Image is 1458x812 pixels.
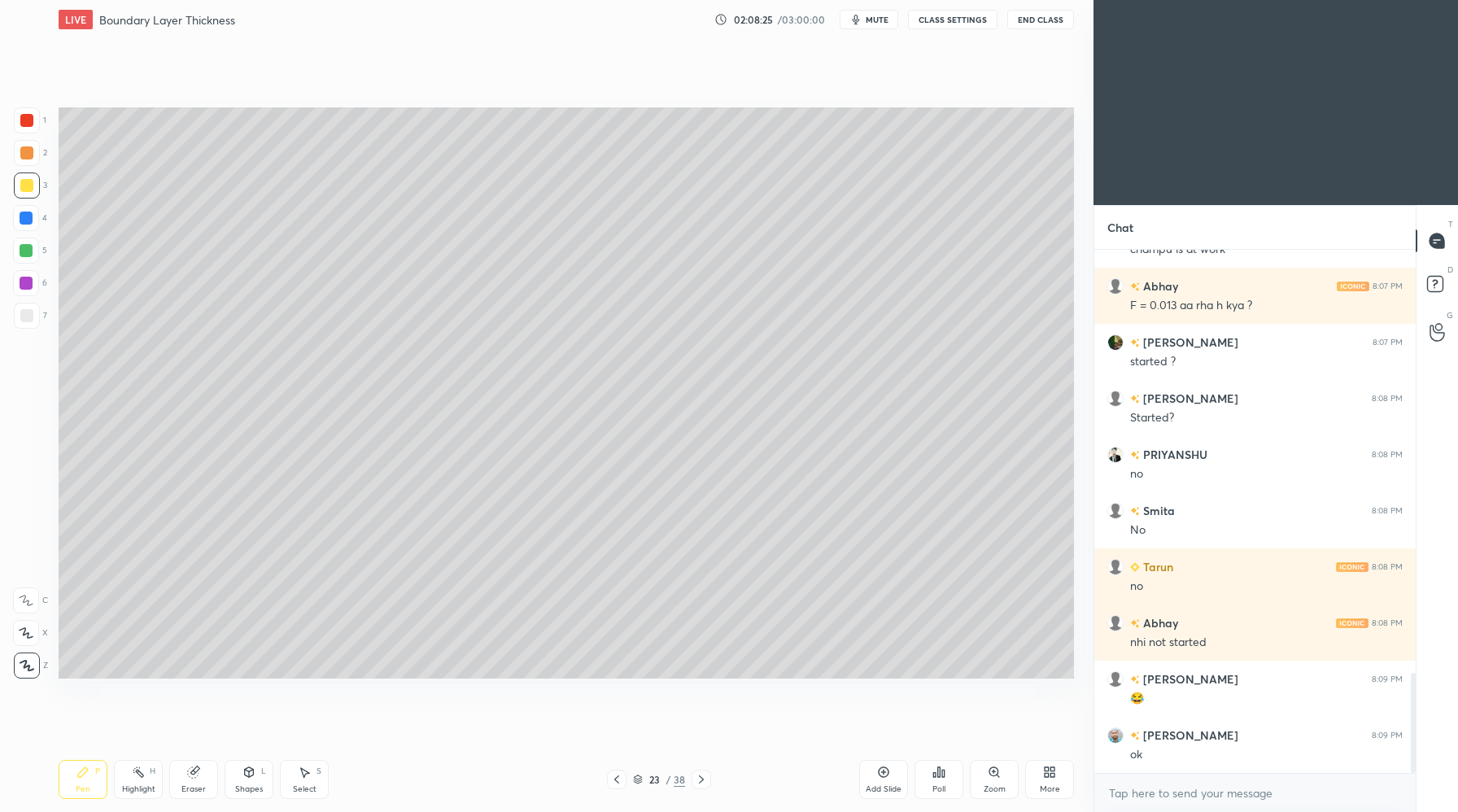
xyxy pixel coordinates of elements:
[13,238,47,264] div: 5
[1107,615,1124,631] img: default.png
[76,785,90,793] div: Pen
[1447,309,1453,321] p: G
[1130,619,1140,628] img: no-rating-badge.077c3623.svg
[1372,562,1403,572] div: 8:08 PM
[1140,446,1207,463] h6: PRIYANSHU
[1107,671,1124,688] img: default.png
[1107,559,1124,575] img: default.png
[1107,727,1124,744] img: 2def19b0d2cc4c8eba1c18421231d572.jpg
[1040,785,1060,793] div: More
[1337,282,1369,291] img: iconic-light.a09c19a4.png
[293,785,316,793] div: Select
[13,205,47,231] div: 4
[1372,731,1403,740] div: 8:09 PM
[14,303,47,329] div: 7
[1373,338,1403,347] div: 8:07 PM
[181,785,206,793] div: Eraser
[1130,451,1140,460] img: no-rating-badge.077c3623.svg
[1448,218,1453,230] p: T
[1336,562,1369,572] img: iconic-light.a09c19a4.png
[1130,338,1140,347] img: no-rating-badge.077c3623.svg
[1107,278,1124,295] img: default.png
[1130,507,1140,516] img: no-rating-badge.077c3623.svg
[984,785,1006,793] div: Zoom
[1336,618,1369,628] img: iconic-light.a09c19a4.png
[1130,466,1403,482] div: no
[1107,447,1124,463] img: 3eb2064802234b63b0442d03eeddaa1d.jpg
[1140,502,1175,519] h6: Smita
[14,653,48,679] div: Z
[1130,522,1403,539] div: No
[122,785,155,793] div: Highlight
[1130,578,1403,595] div: no
[1140,727,1238,744] h6: [PERSON_NAME]
[1140,390,1238,407] h6: [PERSON_NAME]
[1140,277,1178,295] h6: Abhay
[13,587,48,613] div: C
[840,10,898,29] button: mute
[866,785,901,793] div: Add Slide
[674,772,685,787] div: 38
[1372,618,1403,628] div: 8:08 PM
[1140,334,1238,351] h6: [PERSON_NAME]
[1130,731,1140,740] img: no-rating-badge.077c3623.svg
[1372,394,1403,404] div: 8:08 PM
[235,785,263,793] div: Shapes
[646,775,662,784] div: 23
[1130,635,1403,651] div: nhi not started
[1140,670,1238,688] h6: [PERSON_NAME]
[1107,334,1124,351] img: d8291dd1f779437188234d09d8eea641.jpg
[866,14,888,25] span: mute
[932,785,945,793] div: Poll
[1130,395,1140,404] img: no-rating-badge.077c3623.svg
[1107,503,1124,519] img: default.png
[1094,206,1146,249] p: Chat
[1130,354,1403,370] div: started ?
[1130,691,1403,707] div: 😂
[261,767,266,775] div: L
[1140,614,1178,631] h6: Abhay
[13,620,48,646] div: X
[1130,562,1140,572] img: Learner_Badge_beginner_1_8b307cf2a0.svg
[666,775,670,784] div: /
[316,767,321,775] div: S
[1130,282,1140,291] img: no-rating-badge.077c3623.svg
[14,107,46,133] div: 1
[1130,298,1403,314] div: F = 0.013 aa rha h kya ?
[1107,391,1124,407] img: default.png
[14,140,47,166] div: 2
[1373,282,1403,291] div: 8:07 PM
[59,10,93,29] div: LIVE
[1007,10,1074,29] button: End Class
[1447,264,1453,276] p: D
[13,270,47,296] div: 6
[908,10,997,29] button: CLASS SETTINGS
[1130,242,1403,258] div: champu is at work
[1130,410,1403,426] div: Started?
[1130,747,1403,763] div: ok
[1140,558,1173,575] h6: Tarun
[1372,674,1403,684] div: 8:09 PM
[1130,675,1140,684] img: no-rating-badge.077c3623.svg
[95,767,100,775] div: P
[1372,506,1403,516] div: 8:08 PM
[99,12,235,28] h4: Boundary Layer Thickness
[1094,250,1416,773] div: grid
[150,767,155,775] div: H
[14,172,47,199] div: 3
[1372,450,1403,460] div: 8:08 PM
